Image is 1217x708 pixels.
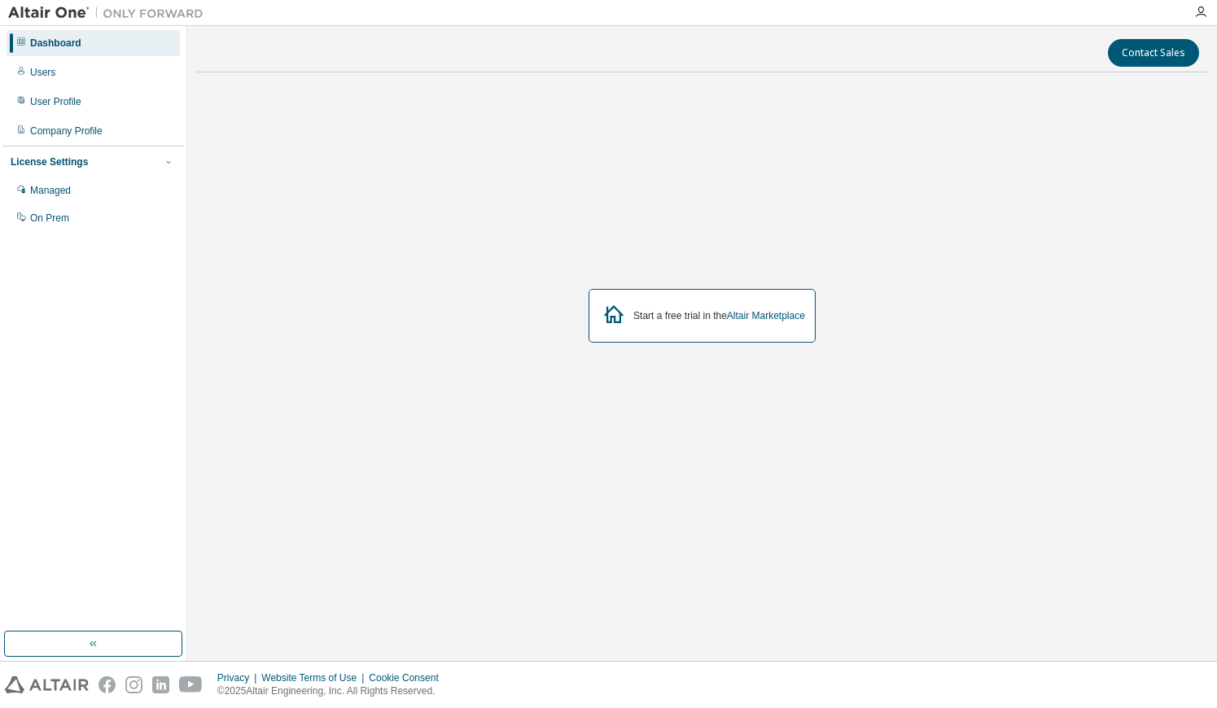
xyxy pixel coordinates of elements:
[217,671,261,684] div: Privacy
[98,676,116,693] img: facebook.svg
[727,310,805,321] a: Altair Marketplace
[30,66,55,79] div: Users
[152,676,169,693] img: linkedin.svg
[217,684,449,698] p: © 2025 Altair Engineering, Inc. All Rights Reserved.
[8,5,212,21] img: Altair One
[30,125,103,138] div: Company Profile
[179,676,203,693] img: youtube.svg
[261,671,369,684] div: Website Terms of Use
[30,37,81,50] div: Dashboard
[369,671,448,684] div: Cookie Consent
[633,309,805,322] div: Start a free trial in the
[1108,39,1199,67] button: Contact Sales
[30,184,71,197] div: Managed
[30,212,69,225] div: On Prem
[5,676,89,693] img: altair_logo.svg
[125,676,142,693] img: instagram.svg
[30,95,81,108] div: User Profile
[11,155,88,168] div: License Settings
